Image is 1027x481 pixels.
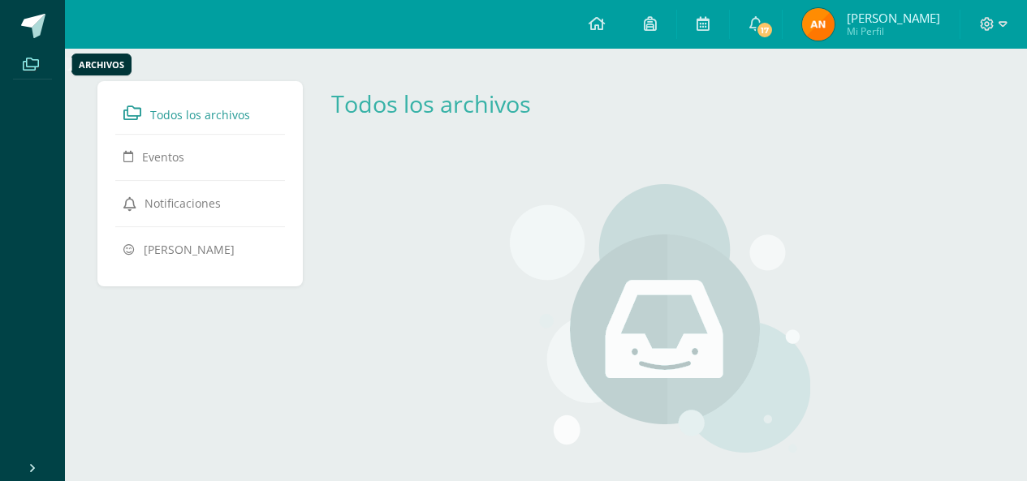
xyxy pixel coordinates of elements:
a: Eventos [123,142,277,171]
div: Archivos [79,58,124,71]
span: Notificaciones [145,195,221,211]
div: Todos los archivos [331,88,555,119]
span: [PERSON_NAME] [144,242,235,257]
span: Mi Perfil [847,24,940,38]
a: Todos los archivos [331,88,531,119]
span: 17 [756,21,774,39]
span: Todos los archivos [150,107,250,122]
a: [PERSON_NAME] [123,234,277,264]
a: Todos los archivos [123,98,277,127]
img: stages.png [510,184,810,460]
span: Eventos [142,149,184,165]
span: [PERSON_NAME] [847,10,940,26]
img: a9bcd42d5489b8d3a8f35f6f4be36f07.png [802,8,835,41]
a: Notificaciones [123,188,277,217]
